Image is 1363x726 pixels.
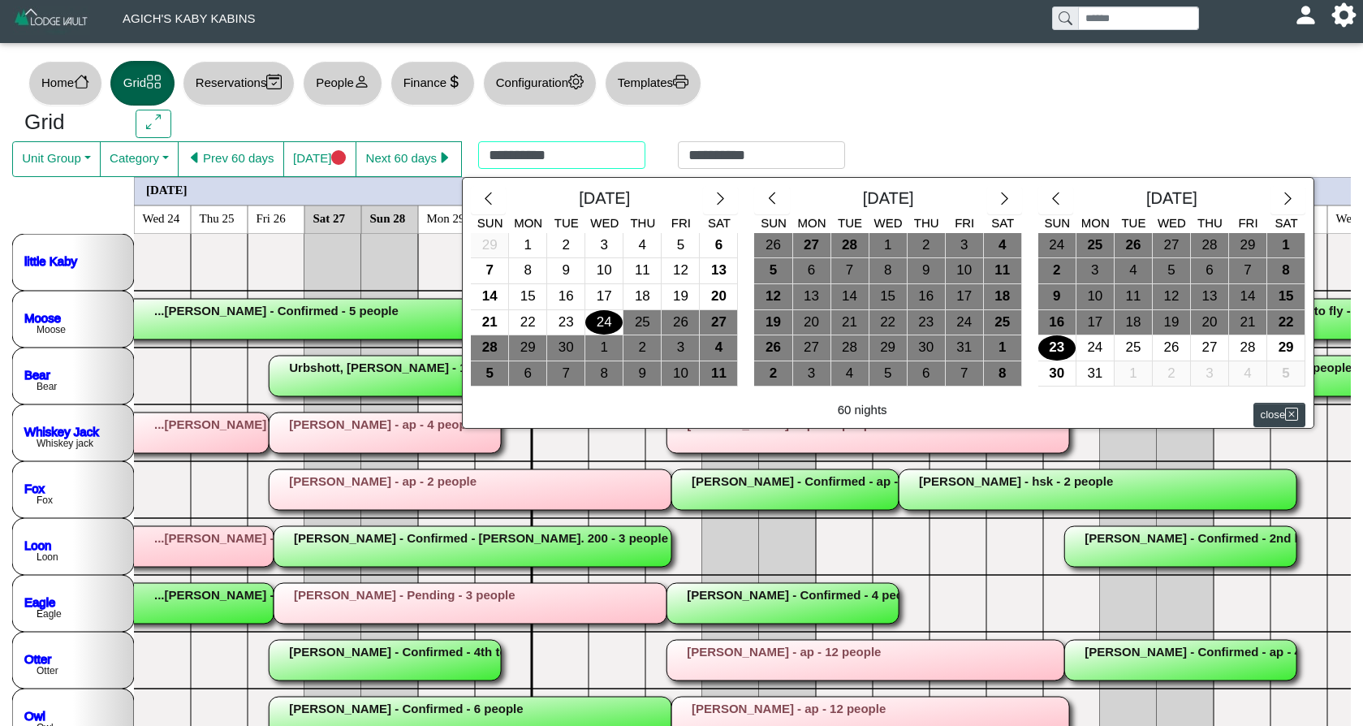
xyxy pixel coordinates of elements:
div: 16 [908,284,945,309]
button: 25 [623,310,662,336]
button: 15 [509,284,547,310]
button: 12 [1153,284,1191,310]
div: [DATE] [1073,186,1270,215]
button: 5 [1267,361,1305,387]
button: 9 [908,258,946,284]
div: 2 [1038,258,1076,283]
div: 18 [984,284,1021,309]
div: 14 [1229,284,1266,309]
button: 1 [869,233,908,259]
button: 15 [869,284,908,310]
button: 20 [1191,310,1229,336]
button: 24 [1038,233,1076,259]
div: 5 [1153,258,1190,283]
button: 22 [1267,310,1305,336]
div: 29 [869,335,907,361]
div: 24 [585,310,623,335]
div: 3 [1191,361,1228,387]
button: 10 [946,258,984,284]
div: 2 [623,335,661,361]
button: 9 [1038,284,1076,310]
div: 12 [662,258,699,283]
div: 4 [984,233,1021,258]
svg: chevron right [1280,191,1296,206]
button: 6 [1191,258,1229,284]
button: 11 [623,258,662,284]
button: 16 [1038,310,1076,336]
div: 27 [793,335,830,361]
div: 26 [754,335,791,361]
button: chevron right [703,186,738,215]
button: 2 [754,361,792,387]
button: 19 [1153,310,1191,336]
button: 16 [547,284,585,310]
div: 30 [547,335,584,361]
div: 7 [547,361,584,387]
div: 27 [793,233,830,258]
div: 7 [831,258,869,283]
span: Tue [554,216,579,230]
button: 17 [1076,310,1115,336]
button: 1 [1267,233,1305,259]
button: 31 [1076,361,1115,387]
button: 26 [1115,233,1153,259]
button: 27 [793,233,831,259]
div: 3 [946,233,983,258]
button: 1 [1115,361,1153,387]
div: 6 [509,361,546,387]
div: 7 [946,361,983,387]
div: 6 [700,233,737,258]
button: 12 [662,258,700,284]
div: 25 [623,310,661,335]
span: Sat [991,216,1014,230]
button: 3 [585,233,623,259]
button: 15 [1267,284,1305,310]
button: 10 [1076,284,1115,310]
div: 31 [946,335,983,361]
button: 8 [509,258,547,284]
button: 16 [908,284,946,310]
button: 5 [869,361,908,387]
div: 11 [1115,284,1152,309]
div: 28 [1229,335,1266,361]
div: 18 [1115,310,1152,335]
div: 21 [831,310,869,335]
div: 24 [1038,233,1076,258]
div: 8 [509,258,546,283]
button: 29 [869,335,908,361]
button: 14 [1229,284,1267,310]
button: 5 [1153,258,1191,284]
button: 14 [831,284,869,310]
div: 19 [1153,310,1190,335]
div: [DATE] [790,186,987,215]
span: Sun [477,216,503,230]
button: 10 [662,361,700,387]
button: 9 [547,258,585,284]
button: chevron left [471,186,506,215]
button: chevron right [987,186,1022,215]
button: 4 [984,233,1022,259]
div: 27 [1153,233,1190,258]
div: 15 [869,284,907,309]
div: 5 [662,233,699,258]
button: 4 [623,233,662,259]
button: 5 [662,233,700,259]
button: 27 [700,310,738,336]
button: 9 [623,361,662,387]
div: 8 [869,258,907,283]
div: 17 [1076,310,1114,335]
div: 6 [908,361,945,387]
div: 24 [1076,335,1114,361]
button: 29 [1267,335,1305,361]
div: 16 [1038,310,1076,335]
div: 26 [1153,335,1190,361]
span: Thu [914,216,939,230]
span: Tue [838,216,862,230]
div: 19 [662,284,699,309]
button: 6 [509,361,547,387]
button: 10 [585,258,623,284]
button: 2 [908,233,946,259]
button: 17 [946,284,984,310]
div: 26 [1115,233,1152,258]
button: 18 [623,284,662,310]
